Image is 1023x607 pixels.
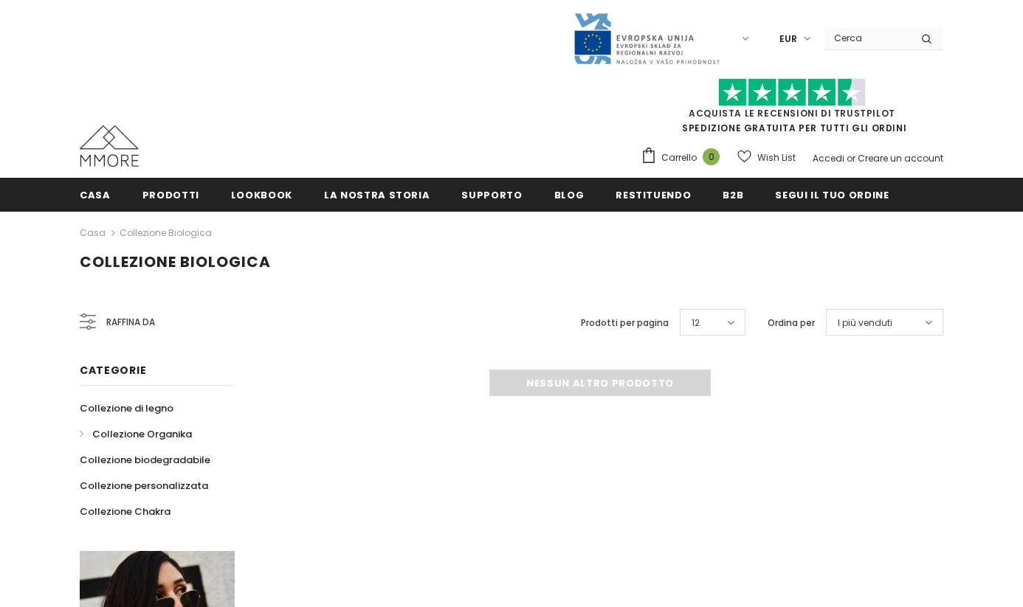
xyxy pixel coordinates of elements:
span: Categorie [80,363,146,378]
label: Ordina per [768,316,815,330]
a: Acquista le recensioni di TrustPilot [689,107,895,119]
span: I più venduti [838,316,892,330]
span: B2B [723,188,743,202]
a: Blog [554,178,585,211]
label: Prodotti per pagina [581,316,669,330]
input: Search Site [825,27,910,49]
span: Carrello [661,150,697,165]
span: Collezione biologica [80,252,271,272]
img: Casi MMORE [80,125,139,167]
span: Collezione Organika [92,427,192,441]
a: Collezione Organika [80,421,192,447]
span: Lookbook [231,188,292,202]
a: Collezione biologica [120,226,212,239]
a: Accedi [813,152,844,164]
a: Restituendo [616,178,691,211]
span: Collezione di legno [80,401,173,415]
span: Wish List [757,150,796,165]
span: or [847,152,855,164]
span: Raffina da [106,314,155,330]
a: Segui il tuo ordine [775,178,889,211]
a: Collezione personalizzata [80,473,208,499]
a: Creare un account [858,152,943,164]
span: Collezione personalizzata [80,479,208,493]
span: 12 [692,316,700,330]
a: Collezione biodegradabile [80,447,210,473]
img: Fidati di Pilot Stars [718,78,866,107]
span: Blog [554,188,585,202]
img: Javni Razpis [573,12,720,66]
span: 0 [703,148,720,165]
span: Casa [80,188,111,202]
a: supporto [461,178,522,211]
span: Segui il tuo ordine [775,188,889,202]
a: Javni Razpis [573,32,720,44]
a: Casa [80,224,106,242]
span: EUR [779,32,797,46]
span: supporto [461,188,522,202]
a: Casa [80,178,111,211]
span: Restituendo [616,188,691,202]
span: La nostra storia [324,188,430,202]
span: SPEDIZIONE GRATUITA PER TUTTI GLI ORDINI [641,85,943,134]
a: Carrello 0 [641,147,727,169]
a: Collezione Chakra [80,499,170,524]
a: B2B [723,178,743,211]
span: Collezione Chakra [80,504,170,518]
span: Collezione biodegradabile [80,453,210,467]
a: Prodotti [142,178,199,211]
a: Lookbook [231,178,292,211]
a: Wish List [737,145,796,170]
a: Collezione di legno [80,395,173,421]
span: Prodotti [142,188,199,202]
a: La nostra storia [324,178,430,211]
